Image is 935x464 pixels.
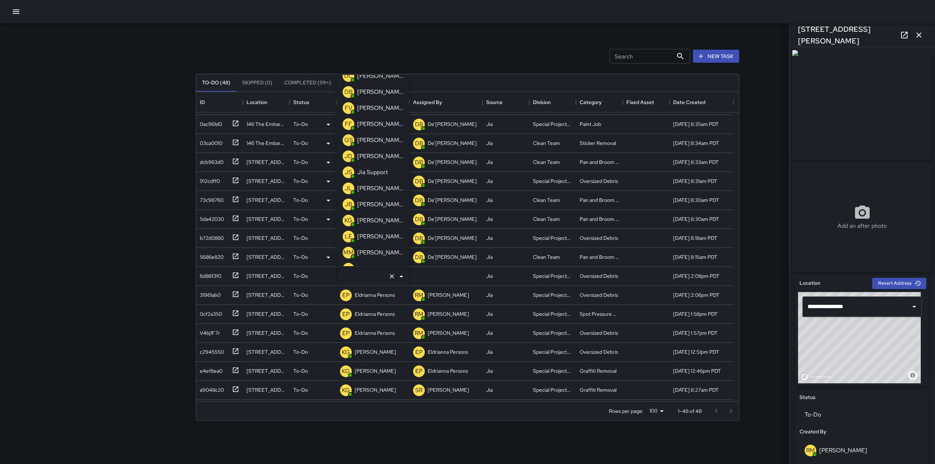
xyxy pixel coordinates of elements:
[415,367,423,376] p: EP
[345,168,352,177] p: JS
[428,253,477,261] p: De'[PERSON_NAME]
[293,310,308,318] p: To-Do
[197,307,222,318] div: 0cf2a350
[247,92,267,112] div: Location
[580,272,618,280] div: Oversized Debris
[533,348,572,356] div: Special Projects Team
[580,92,602,112] div: Category
[486,386,493,394] div: Jia
[355,386,396,394] p: [PERSON_NAME]
[197,137,222,147] div: 03ca0010
[646,406,666,416] div: 100
[357,248,403,257] p: [PERSON_NAME]
[345,200,352,209] p: JB
[293,158,308,166] p: To-Do
[580,386,617,394] div: Graffiti Removal
[669,92,733,112] div: Date Created
[415,139,423,148] p: DB
[673,386,719,394] div: 9/16/2025, 8:27am PDT
[247,234,286,242] div: 401 Sansome Street
[357,88,403,96] p: [PERSON_NAME]
[486,234,493,242] div: Jia
[580,310,619,318] div: Spot Pressure Washing
[344,264,353,273] p: MB
[428,310,469,318] p: [PERSON_NAME]
[357,200,403,209] p: [PERSON_NAME]
[533,291,572,299] div: Special Projects Team
[486,253,493,261] div: Jia
[415,291,423,300] p: RM
[580,158,619,166] div: Pan and Broom Block Faces
[247,272,286,280] div: 200 Bush Street
[673,196,719,204] div: 9/18/2025, 8:30am PDT
[293,234,308,242] p: To-Do
[580,329,618,337] div: Oversized Debris
[580,196,619,204] div: Pan and Broom Block Faces
[293,196,308,204] p: To-Do
[580,291,618,299] div: Oversized Debris
[293,120,308,128] p: To-Do
[415,253,423,262] p: DB
[357,104,403,112] p: [PERSON_NAME]
[533,215,560,223] div: Clean Team
[533,139,560,147] div: Clean Team
[580,348,618,356] div: Oversized Debris
[247,329,286,337] div: 483 Sacramento Street
[336,92,409,112] div: Assigned To
[200,92,205,112] div: ID
[486,158,493,166] div: Jia
[355,329,395,337] p: Eldrianna Persons
[673,348,719,356] div: 9/17/2025, 12:51pm PDT
[345,120,352,129] p: FF
[580,234,618,242] div: Oversized Debris
[344,152,352,161] p: JD
[415,234,423,243] p: DB
[344,136,353,145] p: GS
[197,269,221,280] div: 6d86f3f0
[197,383,224,394] div: a9048c20
[293,329,308,337] p: To-Do
[197,345,224,356] div: c2945550
[533,386,572,394] div: Special Projects Team
[197,326,220,337] div: V4bj1F7r
[197,231,224,242] div: b72d0880
[673,215,719,223] div: 9/18/2025, 8:30am PDT
[673,329,718,337] div: 9/17/2025, 1:57pm PDT
[409,92,482,112] div: Assigned By
[533,92,551,112] div: Division
[673,367,721,375] div: 9/16/2025, 12:46pm PDT
[344,88,353,96] p: DB
[533,158,560,166] div: Clean Team
[343,248,354,257] p: MM
[290,92,336,112] div: Status
[278,74,337,92] button: Completed (99+)
[243,92,290,112] div: Location
[247,215,286,223] div: 121 Steuart Street
[415,215,423,224] p: DB
[486,272,493,280] div: Jia
[673,92,705,112] div: Date Created
[293,92,309,112] div: Status
[247,386,286,394] div: 2 Mission Street
[357,136,403,145] p: [PERSON_NAME]
[357,264,403,273] p: [PERSON_NAME]
[486,92,503,112] div: Source
[247,120,286,128] div: 146 The Embarcadero
[342,348,350,357] p: KG
[673,177,717,185] div: 9/18/2025, 8:31am PDT
[673,272,720,280] div: 9/17/2025, 2:08pm PDT
[486,310,493,318] div: Jia
[293,386,308,394] p: To-Do
[247,196,286,204] div: 177 Steuart Street
[293,253,308,261] p: To-Do
[345,184,352,193] p: JL
[673,253,717,261] div: 9/18/2025, 8:15am PDT
[533,329,572,337] div: Special Projects Team
[415,386,423,395] p: SR
[247,367,286,375] div: 690 Market Street
[342,329,350,338] p: EP
[428,386,469,394] p: [PERSON_NAME]
[197,364,222,375] div: e4ef8ea0
[357,232,403,241] p: [PERSON_NAME]
[357,216,403,225] p: [PERSON_NAME]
